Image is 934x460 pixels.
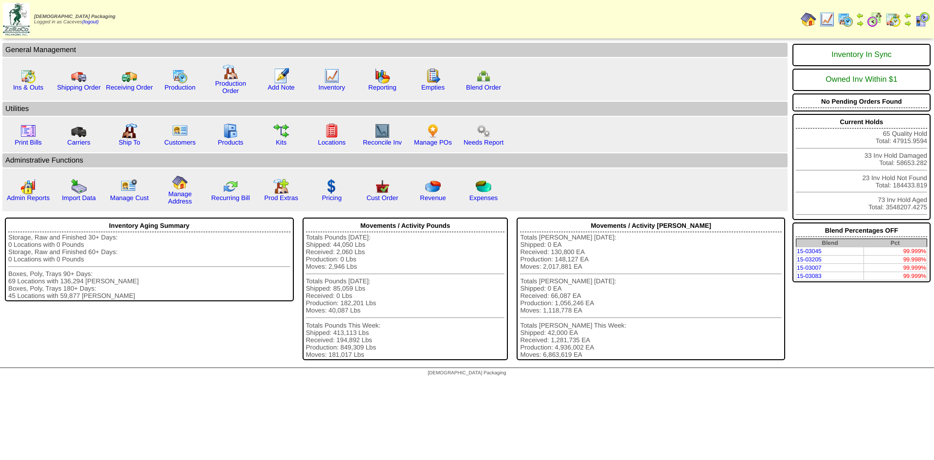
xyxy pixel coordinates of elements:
a: Ship To [119,139,140,146]
img: reconcile.gif [223,179,238,194]
div: No Pending Orders Found [796,95,927,108]
img: calendarprod.gif [838,12,853,27]
img: arrowleft.gif [904,12,912,19]
img: line_graph2.gif [375,123,390,139]
a: Prod Extras [264,194,298,202]
div: Blend Percentages OFF [796,224,927,237]
div: Storage, Raw and Finished 30+ Days: 0 Locations with 0 Pounds Storage, Raw and Finished 60+ Days:... [8,234,290,299]
img: calendarprod.gif [172,68,188,84]
img: orders.gif [273,68,289,84]
img: line_graph.gif [819,12,835,27]
a: Manage POs [414,139,452,146]
img: network.png [476,68,491,84]
img: workorder.gif [425,68,441,84]
a: Pricing [322,194,342,202]
img: home.gif [801,12,816,27]
a: Products [218,139,244,146]
a: Empties [421,84,445,91]
a: Kits [276,139,287,146]
td: Utilities [2,102,788,116]
a: Reconcile Inv [363,139,402,146]
div: Movements / Activity [PERSON_NAME] [520,220,782,232]
th: Pct [863,239,927,247]
img: truck.gif [71,68,87,84]
img: calendarblend.gif [867,12,882,27]
span: [DEMOGRAPHIC_DATA] Packaging [428,370,506,376]
a: 15-03205 [797,256,822,263]
img: cabinet.gif [223,123,238,139]
a: Receiving Order [106,84,153,91]
img: workflow.gif [273,123,289,139]
div: Inventory Aging Summary [8,220,290,232]
img: import.gif [71,179,87,194]
div: Owned Inv Within $1 [796,71,927,89]
a: Production [164,84,196,91]
a: Expenses [469,194,498,202]
img: graph2.png [20,179,36,194]
div: Movements / Activity Pounds [306,220,505,232]
a: Customers [164,139,196,146]
span: [DEMOGRAPHIC_DATA] Packaging [34,14,115,19]
td: Adminstrative Functions [2,153,788,167]
img: line_graph.gif [324,68,340,84]
a: Cust Order [366,194,398,202]
img: calendarinout.gif [20,68,36,84]
a: Reporting [368,84,396,91]
img: arrowright.gif [904,19,912,27]
td: 99.999% [863,264,927,272]
div: Inventory In Sync [796,46,927,64]
a: Ins & Outs [13,84,43,91]
img: pie_chart.png [425,179,441,194]
span: Logged in as Caceves [34,14,115,25]
a: Recurring Bill [211,194,250,202]
a: Revenue [420,194,446,202]
div: 65 Quality Hold Total: 47915.9594 33 Inv Hold Damaged Total: 58653.282 23 Inv Hold Not Found Tota... [792,114,931,220]
img: arrowright.gif [856,19,864,27]
a: 15-03045 [797,248,822,255]
a: Locations [318,139,345,146]
img: workflow.png [476,123,491,139]
a: Production Order [215,80,246,94]
div: Totals Pounds [DATE]: Shipped: 44,050 Lbs Received: 2,060 Lbs Production: 0 Lbs Moves: 2,946 Lbs ... [306,234,505,358]
img: factory2.gif [122,123,137,139]
a: Manage Address [168,190,192,205]
img: home.gif [172,175,188,190]
a: Import Data [62,194,96,202]
a: Shipping Order [57,84,101,91]
a: Admin Reports [7,194,50,202]
a: Carriers [67,139,90,146]
img: truck2.gif [122,68,137,84]
img: customers.gif [172,123,188,139]
a: (logout) [82,19,99,25]
img: invoice2.gif [20,123,36,139]
th: Blend [796,239,864,247]
img: dollar.gif [324,179,340,194]
img: pie_chart2.png [476,179,491,194]
img: cust_order.png [375,179,390,194]
img: prodextras.gif [273,179,289,194]
div: Totals [PERSON_NAME] [DATE]: Shipped: 0 EA Received: 130,800 EA Production: 148,127 EA Moves: 2,0... [520,234,782,358]
div: Current Holds [796,116,927,129]
a: Blend Order [466,84,501,91]
img: managecust.png [121,179,139,194]
img: po.png [425,123,441,139]
td: 99.999% [863,272,927,280]
img: calendarinout.gif [885,12,901,27]
a: 15-03083 [797,273,822,279]
a: Needs Report [464,139,503,146]
img: calendarcustomer.gif [915,12,930,27]
td: General Management [2,43,788,57]
a: Inventory [319,84,345,91]
td: 99.998% [863,256,927,264]
a: Manage Cust [110,194,148,202]
a: Add Note [268,84,295,91]
img: zoroco-logo-small.webp [3,3,30,36]
img: graph.gif [375,68,390,84]
img: truck3.gif [71,123,87,139]
img: locations.gif [324,123,340,139]
a: Print Bills [15,139,42,146]
td: 99.999% [863,247,927,256]
a: 15-03007 [797,264,822,271]
img: arrowleft.gif [856,12,864,19]
img: factory.gif [223,64,238,80]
